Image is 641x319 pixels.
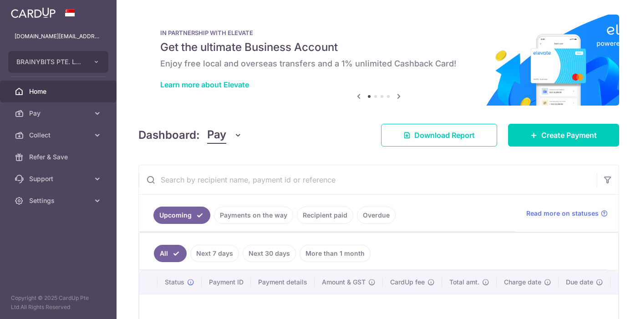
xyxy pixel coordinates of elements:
[29,131,89,140] span: Collect
[526,209,608,218] a: Read more on statuses
[154,245,187,262] a: All
[29,174,89,183] span: Support
[300,245,371,262] a: More than 1 month
[16,57,84,66] span: BRAINYBITS PTE. LTD.
[138,127,200,143] h4: Dashboard:
[29,109,89,118] span: Pay
[381,124,497,147] a: Download Report
[243,245,296,262] a: Next 30 days
[160,40,597,55] h5: Get the ultimate Business Account
[8,51,108,73] button: BRAINYBITS PTE. LTD.
[165,278,184,287] span: Status
[202,270,251,294] th: Payment ID
[160,29,597,36] p: IN PARTNERSHIP WITH ELEVATE
[29,152,89,162] span: Refer & Save
[390,278,425,287] span: CardUp fee
[11,7,56,18] img: CardUp
[29,196,89,205] span: Settings
[15,32,102,41] p: [DOMAIN_NAME][EMAIL_ADDRESS][DOMAIN_NAME]
[153,207,210,224] a: Upcoming
[139,165,597,194] input: Search by recipient name, payment id or reference
[526,209,599,218] span: Read more on statuses
[297,207,353,224] a: Recipient paid
[160,80,249,89] a: Learn more about Elevate
[251,270,315,294] th: Payment details
[29,87,89,96] span: Home
[504,278,541,287] span: Charge date
[449,278,479,287] span: Total amt.
[357,207,396,224] a: Overdue
[190,245,239,262] a: Next 7 days
[541,130,597,141] span: Create Payment
[160,58,597,69] h6: Enjoy free local and overseas transfers and a 1% unlimited Cashback Card!
[214,207,293,224] a: Payments on the way
[207,127,226,144] span: Pay
[508,124,619,147] a: Create Payment
[322,278,366,287] span: Amount & GST
[414,130,475,141] span: Download Report
[138,15,619,106] img: Renovation banner
[566,278,593,287] span: Due date
[207,127,242,144] button: Pay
